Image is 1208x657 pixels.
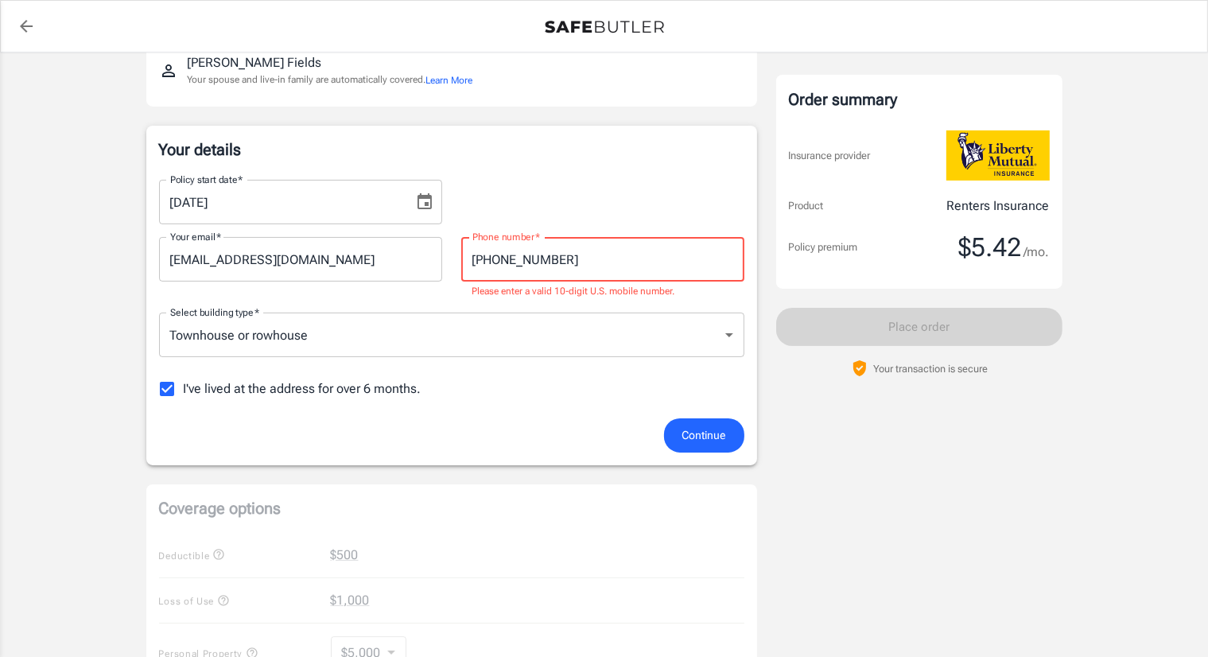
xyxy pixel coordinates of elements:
p: Your transaction is secure [874,361,989,376]
svg: Insured person [159,61,178,80]
input: Enter email [159,237,442,282]
label: Select building type [170,305,259,319]
p: Please enter a valid 10-digit U.S. mobile number. [472,284,733,300]
button: Choose date, selected date is Aug 23, 2025 [409,186,441,218]
label: Policy start date [170,173,243,186]
button: Learn More [426,73,473,87]
p: Your details [159,138,744,161]
span: /mo. [1024,241,1050,263]
label: Phone number [472,230,540,243]
a: back to quotes [10,10,42,42]
p: Insurance provider [789,148,871,164]
p: Product [789,198,824,214]
span: $5.42 [959,231,1022,263]
img: Back to quotes [545,21,664,33]
p: [PERSON_NAME] Fields [188,53,322,72]
input: Enter number [461,237,744,282]
label: Your email [170,230,221,243]
span: Continue [682,426,726,445]
img: Liberty Mutual [946,130,1050,181]
div: Townhouse or rowhouse [159,313,744,357]
input: MM/DD/YYYY [159,180,402,224]
div: Order summary [789,87,1050,111]
p: Your spouse and live-in family are automatically covered. [188,72,473,87]
p: Policy premium [789,239,858,255]
p: Renters Insurance [947,196,1050,216]
button: Continue [664,418,744,453]
span: I've lived at the address for over 6 months. [184,379,421,398]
